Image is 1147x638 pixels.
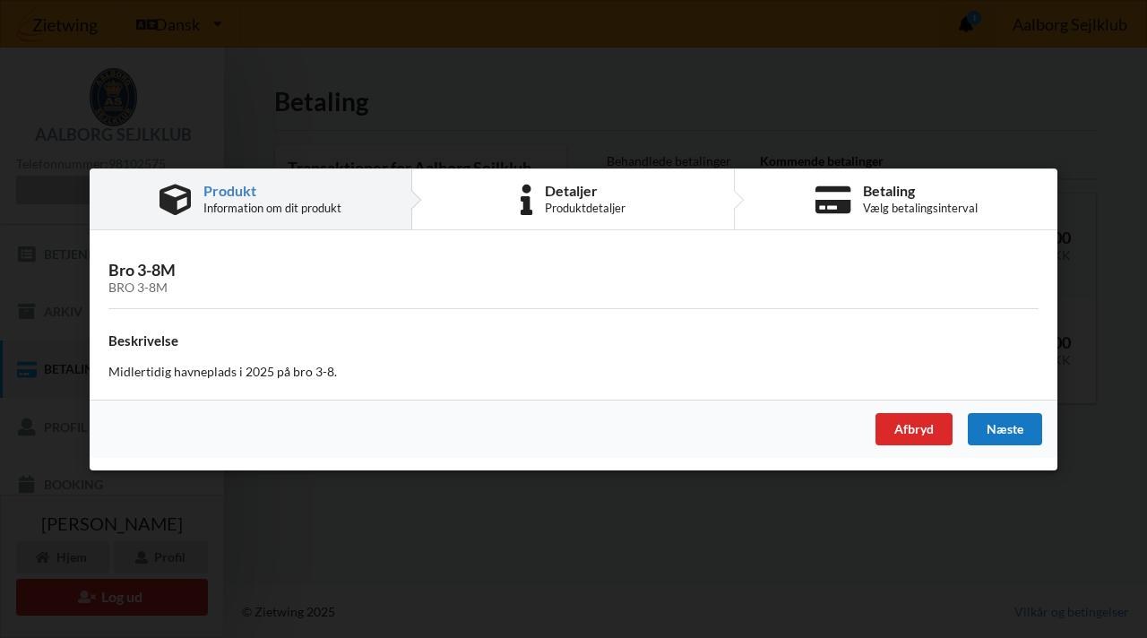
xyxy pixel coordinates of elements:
[203,201,341,215] div: Information om dit produkt
[108,259,1039,295] h3: Bro 3-8M
[863,184,978,198] div: Betaling
[108,280,1039,295] div: Bro 3-8M
[968,412,1042,444] div: Næste
[108,362,1039,380] p: Midlertidig havneplads i 2025 på bro 3-8.
[863,201,978,215] div: Vælg betalingsinterval
[875,412,953,444] div: Afbryd
[203,184,341,198] div: Produkt
[108,332,1039,349] h4: Beskrivelse
[545,184,625,198] div: Detaljer
[545,201,625,215] div: Produktdetaljer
